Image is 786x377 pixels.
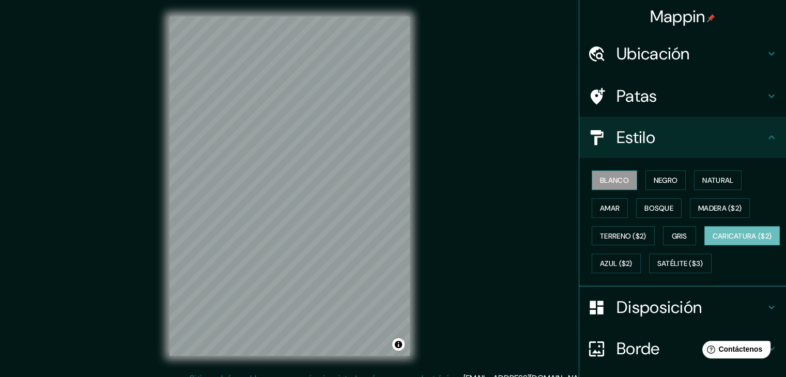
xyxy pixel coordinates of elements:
[649,254,712,273] button: Satélite ($3)
[690,198,750,218] button: Madera ($2)
[713,231,772,241] font: Caricatura ($2)
[694,170,742,190] button: Natural
[617,127,655,148] font: Estilo
[617,296,702,318] font: Disposición
[636,198,682,218] button: Bosque
[650,6,705,27] font: Mappin
[169,17,410,356] canvas: Mapa
[644,203,673,213] font: Bosque
[392,338,405,351] button: Activar o desactivar atribución
[579,287,786,328] div: Disposición
[592,254,641,273] button: Azul ($2)
[579,117,786,158] div: Estilo
[663,226,696,246] button: Gris
[592,198,628,218] button: Amar
[592,170,637,190] button: Blanco
[600,203,620,213] font: Amar
[694,337,775,366] iframe: Lanzador de widgets de ayuda
[704,226,780,246] button: Caricatura ($2)
[707,14,715,22] img: pin-icon.png
[657,259,703,269] font: Satélite ($3)
[645,170,686,190] button: Negro
[702,176,733,185] font: Natural
[617,43,690,65] font: Ubicación
[592,226,655,246] button: Terreno ($2)
[698,203,742,213] font: Madera ($2)
[672,231,687,241] font: Gris
[654,176,678,185] font: Negro
[600,231,646,241] font: Terreno ($2)
[617,85,657,107] font: Patas
[579,328,786,369] div: Borde
[579,75,786,117] div: Patas
[617,338,660,359] font: Borde
[579,33,786,74] div: Ubicación
[600,176,629,185] font: Blanco
[600,259,633,269] font: Azul ($2)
